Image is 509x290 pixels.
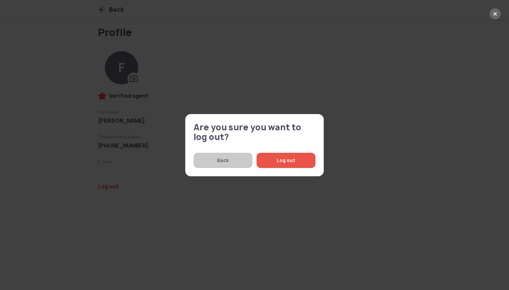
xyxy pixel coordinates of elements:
span: Are you sure you want to log out? [194,122,315,142]
button: Log out [257,153,315,168]
span: Back [202,153,244,168]
button: Back [194,153,252,168]
button: Close [490,8,501,19]
span: Log out [265,153,307,168]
